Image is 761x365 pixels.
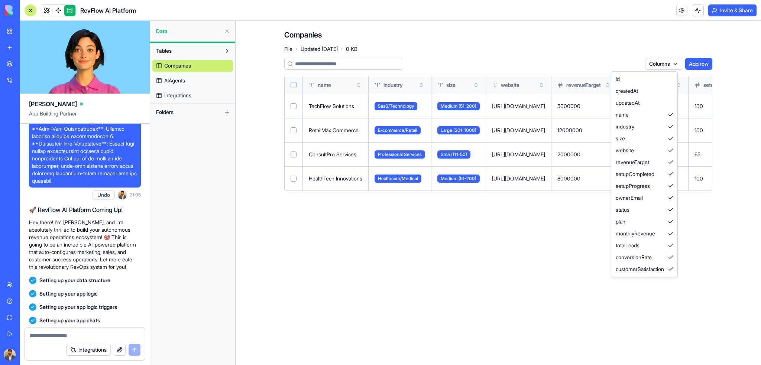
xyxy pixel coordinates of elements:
div: website [613,144,676,156]
div: monthlyRevenue [613,228,676,239]
div: setupCompleted [613,168,676,180]
div: id [613,73,676,85]
div: conversionRate [613,251,676,263]
div: ownerEmail [613,192,676,204]
div: name [613,109,676,121]
div: revenueTarget [613,156,676,168]
div: size [613,133,676,144]
div: updatedAt [613,97,676,109]
div: customerSatisfaction [613,263,676,275]
div: setupProgress [613,180,676,192]
div: Columns [611,71,678,277]
div: status [613,204,676,216]
div: plan [613,216,676,228]
div: totalLeads [613,239,676,251]
div: createdAt [613,85,676,97]
div: industry [613,121,676,133]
